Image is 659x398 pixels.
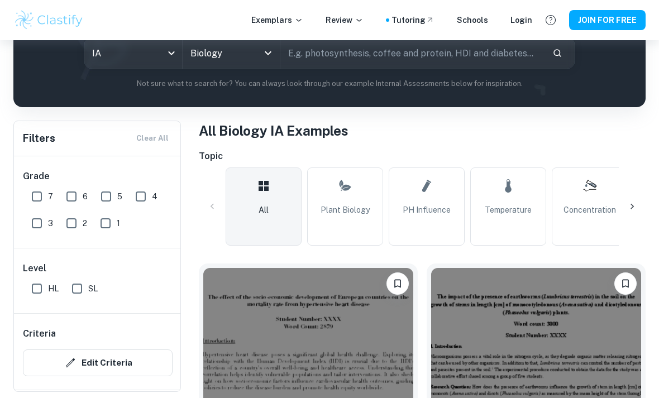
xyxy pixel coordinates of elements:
div: IA [84,37,182,69]
h6: Filters [23,131,55,146]
span: All [259,204,269,216]
button: Please log in to bookmark exemplars [386,272,409,295]
span: 4 [152,190,157,203]
a: Schools [457,14,488,26]
button: Search [548,44,567,63]
span: 2 [83,217,87,229]
button: Help and Feedback [541,11,560,30]
img: Clastify logo [13,9,84,31]
span: Concentration [564,204,616,216]
button: Edit Criteria [23,349,173,376]
span: Temperature [485,204,532,216]
button: Open [260,45,276,61]
span: Plant Biology [321,204,370,216]
h6: Topic [199,150,646,163]
h6: Criteria [23,327,56,341]
input: E.g. photosynthesis, coffee and protein, HDI and diabetes... [280,37,543,69]
button: Please log in to bookmark exemplars [614,272,637,295]
button: JOIN FOR FREE [569,10,646,30]
span: 5 [117,190,122,203]
p: Not sure what to search for? You can always look through our example Internal Assessments below f... [22,78,637,89]
span: 1 [117,217,120,229]
span: HL [48,282,59,295]
h1: All Biology IA Examples [199,121,646,141]
a: Tutoring [391,14,434,26]
span: 3 [48,217,53,229]
span: 7 [48,190,53,203]
h6: Grade [23,170,173,183]
p: Review [326,14,364,26]
span: pH Influence [403,204,451,216]
h6: Level [23,262,173,275]
a: Login [510,14,532,26]
p: Exemplars [251,14,303,26]
span: 6 [83,190,88,203]
span: SL [88,282,98,295]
